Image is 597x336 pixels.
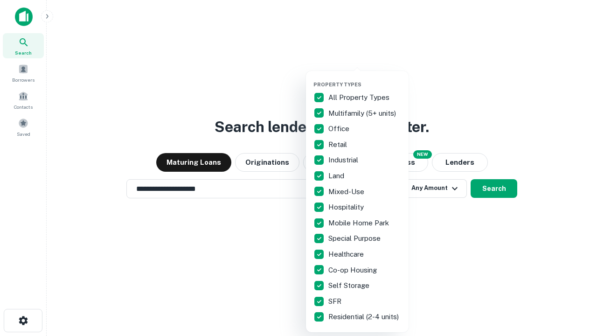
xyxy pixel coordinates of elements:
p: Mixed-Use [328,186,366,197]
p: Office [328,123,351,134]
p: Land [328,170,346,182]
p: Residential (2-4 units) [328,311,401,322]
p: Multifamily (5+ units) [328,108,398,119]
p: Hospitality [328,202,366,213]
p: Co-op Housing [328,265,379,276]
iframe: Chat Widget [550,261,597,306]
p: Self Storage [328,280,371,291]
p: Healthcare [328,249,366,260]
span: Property Types [313,82,361,87]
p: Special Purpose [328,233,382,244]
p: Industrial [328,154,360,166]
p: Mobile Home Park [328,217,391,229]
p: Retail [328,139,349,150]
p: All Property Types [328,92,391,103]
p: SFR [328,296,343,307]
